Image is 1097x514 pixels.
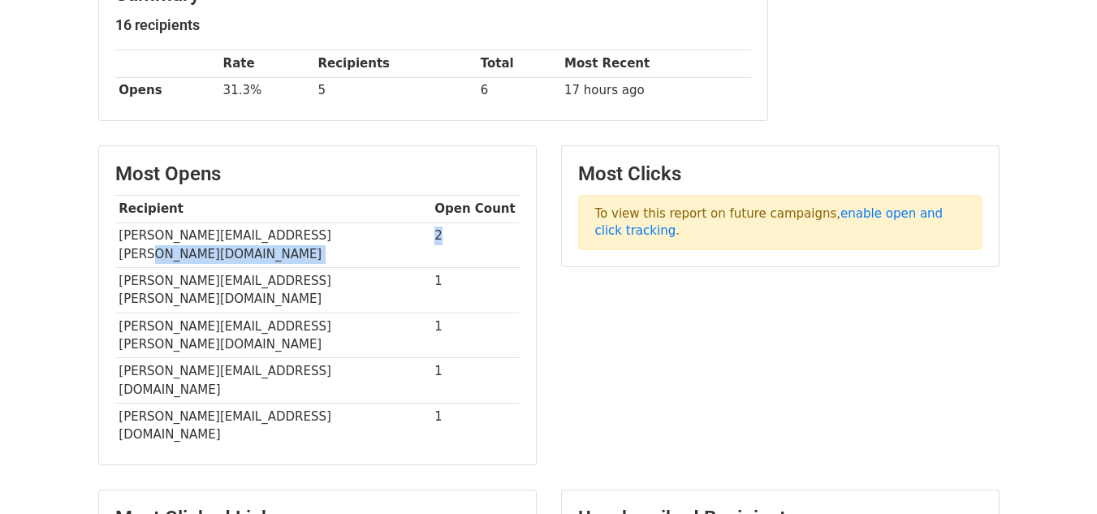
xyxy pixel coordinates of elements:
td: 2 [431,222,520,268]
th: Open Count [431,196,520,222]
td: 5 [314,77,477,104]
td: 1 [431,358,520,404]
h5: 16 recipients [115,16,751,34]
iframe: Chat Widget [1016,436,1097,514]
td: [PERSON_NAME][EMAIL_ADDRESS][PERSON_NAME][DOMAIN_NAME] [115,268,431,313]
td: 1 [431,268,520,313]
th: Recipients [314,50,477,77]
td: 31.3% [219,77,314,104]
p: To view this report on future campaigns, . [578,195,983,250]
td: 17 hours ago [560,77,750,104]
td: 1 [431,313,520,358]
td: [PERSON_NAME][EMAIL_ADDRESS][PERSON_NAME][DOMAIN_NAME] [115,222,431,268]
h3: Most Clicks [578,162,983,186]
th: Most Recent [560,50,750,77]
td: [PERSON_NAME][EMAIL_ADDRESS][DOMAIN_NAME] [115,358,431,404]
td: 1 [431,403,520,447]
h3: Most Opens [115,162,520,186]
th: Opens [115,77,219,104]
td: [PERSON_NAME][EMAIL_ADDRESS][DOMAIN_NAME] [115,403,431,447]
th: Rate [219,50,314,77]
td: [PERSON_NAME][EMAIL_ADDRESS][PERSON_NAME][DOMAIN_NAME] [115,313,431,358]
th: Recipient [115,196,431,222]
th: Total [477,50,560,77]
td: 6 [477,77,560,104]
